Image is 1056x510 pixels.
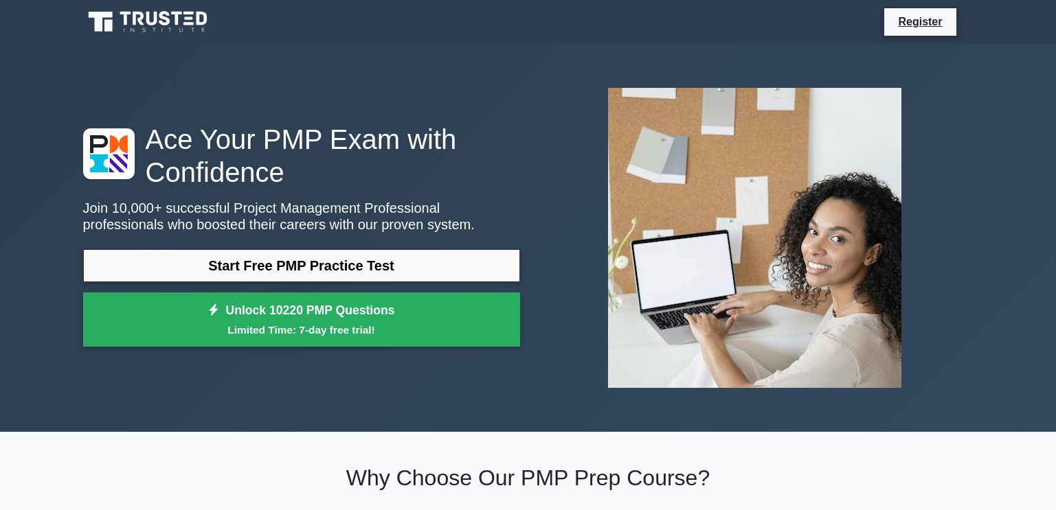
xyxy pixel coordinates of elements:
[83,123,520,189] h1: Ace Your PMP Exam with Confidence
[83,200,520,233] p: Join 10,000+ successful Project Management Professional professionals who boosted their careers w...
[890,13,950,30] a: Register
[83,292,520,347] a: Unlock 10220 PMP QuestionsLimited Time: 7-day free trial!
[83,249,520,282] a: Start Free PMP Practice Test
[83,465,974,491] h2: Why Choose Our PMP Prep Course?
[100,322,503,338] small: Limited Time: 7-day free trial!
